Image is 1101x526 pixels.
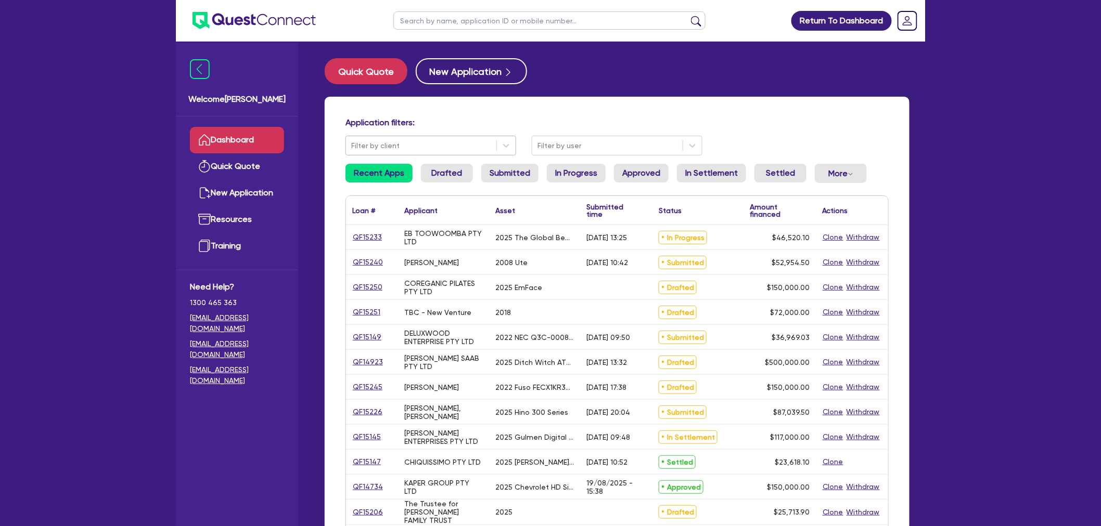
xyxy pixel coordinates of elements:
[659,207,682,214] div: Status
[404,279,483,296] div: COREGANIC PILATES PTY LTD
[772,233,810,242] span: $46,520.10
[846,231,880,243] button: Withdraw
[586,358,627,366] div: [DATE] 13:32
[659,505,697,519] span: Drafted
[846,431,880,443] button: Withdraw
[190,312,284,334] a: [EMAIL_ADDRESS][DOMAIN_NAME]
[822,331,844,343] button: Clone
[822,256,844,268] button: Clone
[190,127,284,153] a: Dashboard
[767,483,810,491] span: $150,000.00
[822,406,844,418] button: Clone
[659,231,707,244] span: In Progress
[404,458,481,466] div: CHIQUISSIMO PTY LTD
[815,164,867,183] button: Dropdown toggle
[659,380,697,394] span: Drafted
[586,408,630,416] div: [DATE] 20:04
[495,433,574,441] div: 2025 Gulmen Digital CPM Cup Machine
[750,203,810,218] div: Amount financed
[190,338,284,360] a: [EMAIL_ADDRESS][DOMAIN_NAME]
[404,207,438,214] div: Applicant
[677,164,746,182] a: In Settlement
[481,164,539,182] a: Submitted
[345,164,413,182] a: Recent Apps
[495,308,511,317] div: 2018
[352,356,383,368] a: QF14923
[846,306,880,318] button: Withdraw
[404,499,483,524] div: The Trustee for [PERSON_NAME] FAMILY TRUST
[352,406,383,418] a: QF15226
[495,508,513,516] div: 2025
[416,58,527,84] button: New Application
[659,281,697,294] span: Drafted
[846,406,880,418] button: Withdraw
[495,458,574,466] div: 2025 [PERSON_NAME] Platinum Plasma Pen and Apilus Senior 3G
[547,164,606,182] a: In Progress
[352,506,383,518] a: QF15206
[352,306,381,318] a: QF15251
[352,256,383,268] a: QF15240
[495,207,515,214] div: Asset
[822,381,844,393] button: Clone
[404,308,471,317] div: TBC - New Venture
[659,331,707,344] span: Submitted
[198,160,211,173] img: quick-quote
[822,481,844,493] button: Clone
[586,458,628,466] div: [DATE] 10:52
[586,383,626,391] div: [DATE] 17:38
[352,456,381,468] a: QF15147
[774,508,810,516] span: $25,713.90
[586,233,627,242] div: [DATE] 13:25
[404,479,483,495] div: KAPER GROUP PTY LTD
[352,281,383,293] a: QF15250
[773,408,810,416] span: $87,039.50
[846,506,880,518] button: Withdraw
[495,408,568,416] div: 2025 Hino 300 Series
[495,233,574,242] div: 2025 The Global Beauty Group SuperLUX
[822,456,844,468] button: Clone
[846,331,880,343] button: Withdraw
[393,11,706,30] input: Search by name, application ID or mobile number...
[404,329,483,346] div: DELUXWOOD ENTERPRISE PTY LTD
[659,256,707,269] span: Submitted
[404,258,459,267] div: [PERSON_NAME]
[659,455,696,469] span: Settled
[352,481,383,493] a: QF14734
[765,358,810,366] span: $500,000.00
[614,164,669,182] a: Approved
[404,229,483,246] div: EB TOOWOOMBA PTY LTD
[198,240,211,252] img: training
[352,207,375,214] div: Loan #
[822,281,844,293] button: Clone
[345,117,889,127] h4: Application filters:
[404,429,483,445] div: [PERSON_NAME] ENTERPRISES PTY LTD
[190,364,284,386] a: [EMAIL_ADDRESS][DOMAIN_NAME]
[190,233,284,259] a: Training
[352,381,383,393] a: QF15245
[775,458,810,466] span: $23,618.10
[352,331,382,343] a: QF15149
[188,93,286,106] span: Welcome [PERSON_NAME]
[754,164,806,182] a: Settled
[352,231,382,243] a: QF15233
[822,431,844,443] button: Clone
[822,506,844,518] button: Clone
[791,11,892,31] a: Return To Dashboard
[659,356,697,369] span: Drafted
[822,207,848,214] div: Actions
[325,58,416,84] a: Quick Quote
[325,58,407,84] button: Quick Quote
[421,164,473,182] a: Drafted
[586,258,628,267] div: [DATE] 10:42
[404,354,483,371] div: [PERSON_NAME] SAAB PTY LTD
[846,481,880,493] button: Withdraw
[846,256,880,268] button: Withdraw
[190,180,284,206] a: New Application
[846,281,880,293] button: Withdraw
[586,203,637,218] div: Submitted time
[495,358,574,366] div: 2025 Ditch Witch AT32
[846,356,880,368] button: Withdraw
[586,333,630,341] div: [DATE] 09:50
[586,433,630,441] div: [DATE] 09:48
[772,258,810,267] span: $52,954.50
